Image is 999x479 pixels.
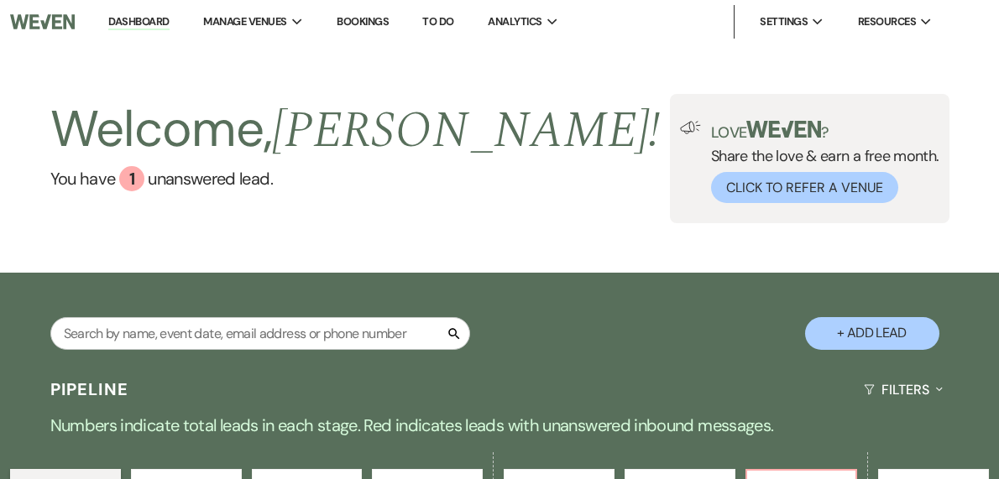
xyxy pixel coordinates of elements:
img: loud-speaker-illustration.svg [680,121,701,134]
input: Search by name, event date, email address or phone number [50,317,470,350]
a: Dashboard [108,14,169,30]
span: Settings [760,13,808,30]
span: Resources [858,13,916,30]
button: Filters [857,367,949,412]
h2: Welcome, [50,94,661,166]
a: Bookings [337,14,389,29]
img: weven-logo-green.svg [746,121,821,138]
a: To Do [422,14,453,29]
img: Weven Logo [10,4,75,39]
a: You have 1 unanswered lead. [50,166,661,191]
div: 1 [119,166,144,191]
div: Share the love & earn a free month. [701,121,939,203]
h3: Pipeline [50,377,129,401]
p: Love ? [711,121,939,140]
span: Analytics [488,13,541,30]
span: Manage Venues [203,13,286,30]
button: Click to Refer a Venue [711,172,898,203]
span: [PERSON_NAME] ! [272,92,660,169]
button: + Add Lead [805,317,939,350]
